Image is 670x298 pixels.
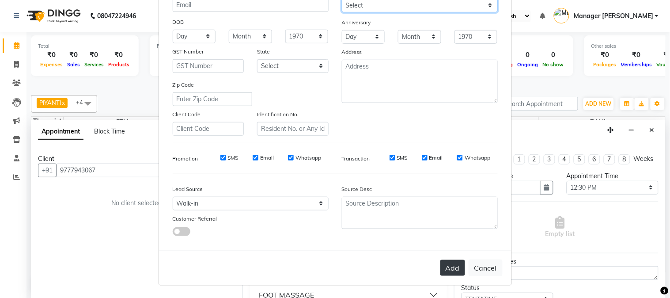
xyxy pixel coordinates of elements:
label: Transaction [342,155,370,163]
label: Customer Referral [173,215,217,223]
label: Email [260,154,274,162]
input: Resident No. or Any Id [257,122,329,136]
label: SMS [228,154,238,162]
label: SMS [397,154,408,162]
label: Lead Source [173,185,203,193]
label: Address [342,48,362,56]
label: Source Desc [342,185,372,193]
label: State [257,48,270,56]
button: Cancel [469,260,503,276]
label: GST Number [173,48,204,56]
label: Email [429,154,443,162]
label: Identification No. [257,111,299,118]
label: Whatsapp [465,154,490,162]
input: GST Number [173,59,244,73]
label: Anniversary [342,19,371,27]
label: Zip Code [173,81,194,89]
label: Client Code [173,111,201,118]
button: Add [440,260,465,276]
label: Promotion [173,155,198,163]
label: Whatsapp [295,154,321,162]
input: Client Code [173,122,244,136]
label: DOB [173,18,184,26]
input: Enter Zip Code [173,92,252,106]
